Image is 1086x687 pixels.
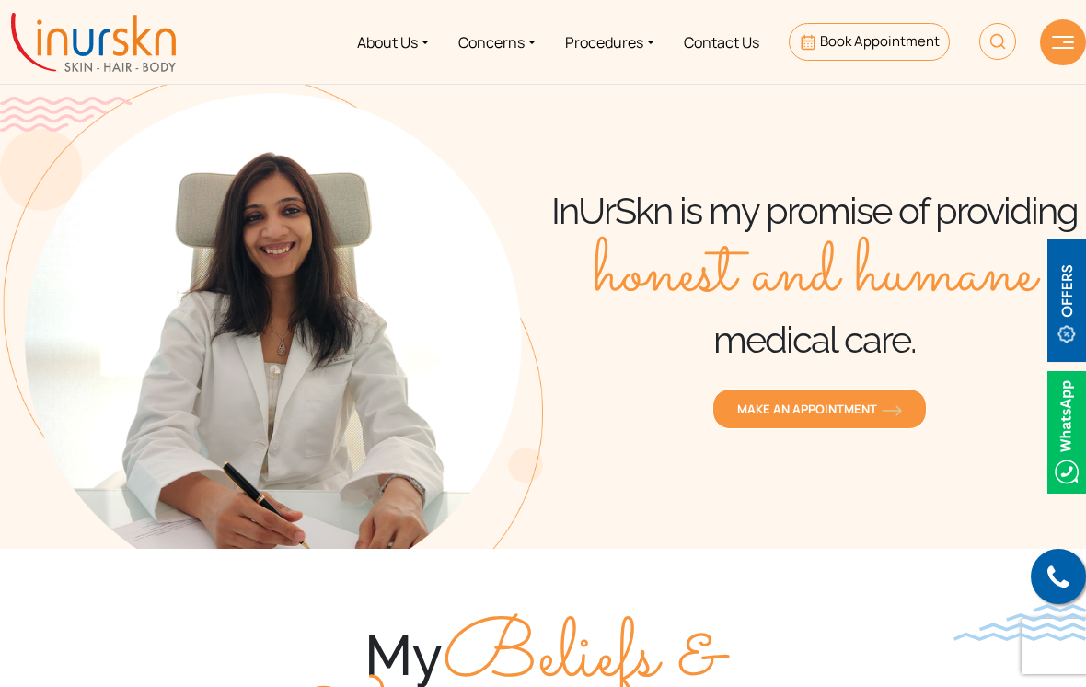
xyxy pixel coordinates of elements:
img: offerBt [1047,239,1086,362]
span: Book Appointment [820,31,940,51]
h1: InUrSkn is my promise of providing medical care. [543,188,1086,363]
a: Concerns [444,7,550,76]
img: Whatsappicon [1047,371,1086,494]
span: honest and humane [594,234,1036,317]
a: Procedures [550,7,669,76]
img: orange-arrow [882,405,902,416]
a: Whatsappicon [1047,421,1086,441]
img: HeaderSearch [979,23,1016,60]
a: Contact Us [669,7,774,76]
span: MAKE AN APPOINTMENT [737,401,902,417]
a: Book Appointment [789,23,950,61]
a: About Us [342,7,444,76]
img: bluewave [953,604,1086,641]
img: inurskn-logo [11,13,176,72]
img: hamLine.svg [1052,36,1074,49]
a: MAKE AN APPOINTMENTorange-arrow [712,389,927,429]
